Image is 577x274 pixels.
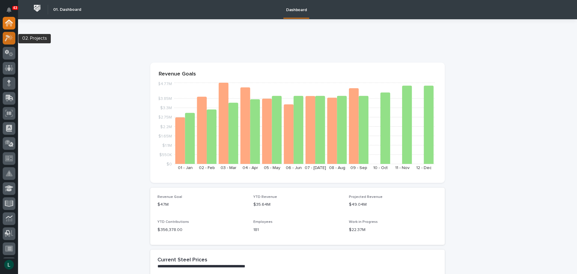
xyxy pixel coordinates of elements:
[350,166,367,170] text: 09 - Sep
[349,202,438,208] p: $49.04M
[3,4,15,16] button: Notifications
[158,82,172,86] tspan: $4.77M
[160,125,172,129] tspan: $2.2M
[157,202,246,208] p: $47M
[157,227,246,233] p: $ 356,378.00
[253,227,342,233] p: 181
[305,166,326,170] text: 07 - [DATE]
[349,227,438,233] p: $22.37M
[349,220,378,224] span: Work in Progress
[253,202,342,208] p: $35.64M
[329,166,345,170] text: 08 - Aug
[221,166,237,170] text: 03 - Mar
[159,152,172,157] tspan: $550K
[157,195,182,199] span: Revenue Goal
[8,7,15,17] div: Notifications43
[162,143,172,147] tspan: $1.1M
[53,7,81,12] h2: 01. Dashboard
[158,134,172,138] tspan: $1.65M
[157,220,189,224] span: YTD Contributions
[166,162,172,166] tspan: $0
[32,3,43,14] img: Workspace Logo
[373,166,388,170] text: 10 - Oct
[160,106,172,110] tspan: $3.3M
[253,220,273,224] span: Employees
[416,166,432,170] text: 12 - Dec
[395,166,410,170] text: 11 - Nov
[3,258,15,271] button: users-avatar
[264,166,280,170] text: 05 - May
[159,71,436,78] p: Revenue Goals
[158,115,172,119] tspan: $2.75M
[13,6,17,10] p: 43
[178,166,193,170] text: 01 - Jan
[286,166,302,170] text: 06 - Jun
[243,166,258,170] text: 04 - Apr
[199,166,215,170] text: 02 - Feb
[253,195,277,199] span: YTD Revenue
[349,195,383,199] span: Projected Revenue
[157,257,207,263] h2: Current Steel Prices
[158,97,172,101] tspan: $3.85M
